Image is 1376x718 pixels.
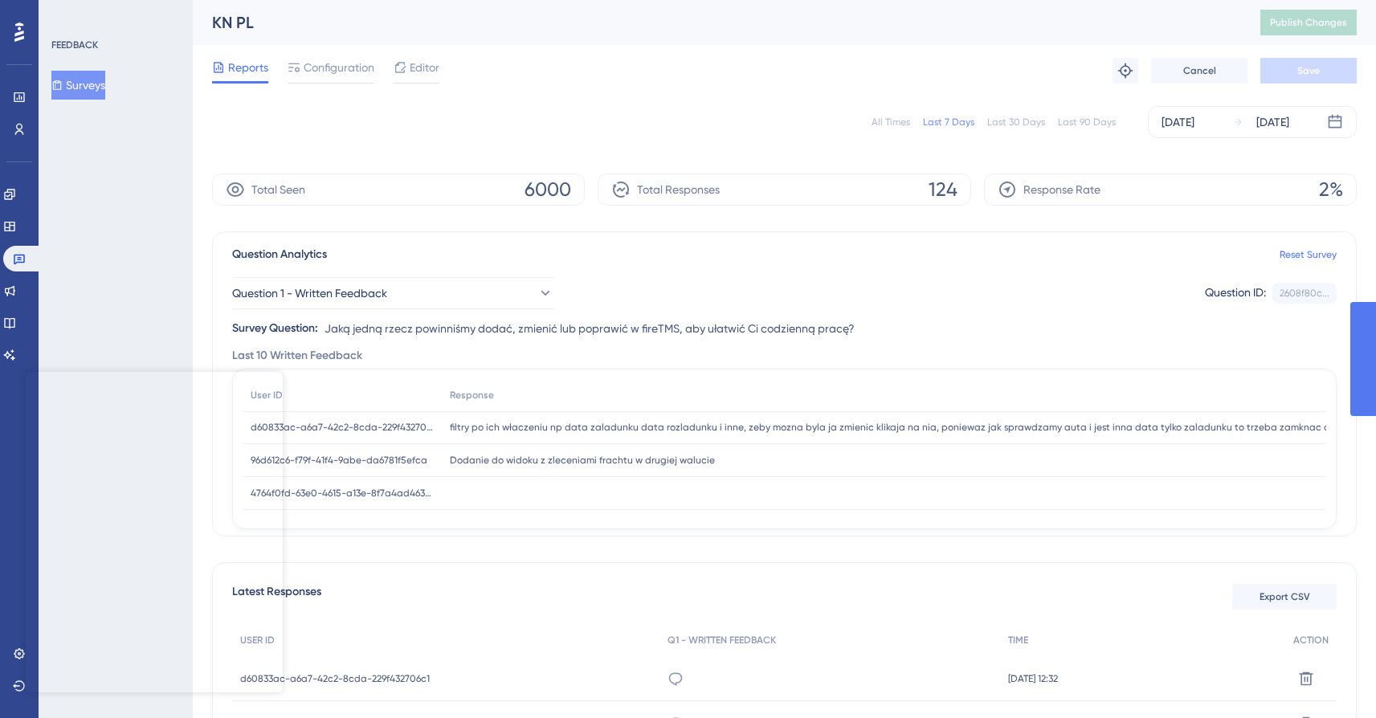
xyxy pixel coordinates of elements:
[251,180,305,199] span: Total Seen
[232,319,318,338] div: Survey Question:
[1058,116,1116,129] div: Last 90 Days
[1280,287,1329,300] div: 2608f80c...
[1205,283,1266,304] div: Question ID:
[450,454,715,467] span: Dodanie do widoku z zleceniami frachtu w drugiej walucie
[923,116,974,129] div: Last 7 Days
[228,58,268,77] span: Reports
[232,245,327,264] span: Question Analytics
[1151,58,1247,84] button: Cancel
[325,319,855,338] span: Jaką jedną rzecz powinniśmy dodać, zmienić lub poprawić w fireTMS, aby ułatwić Ci codzienną pracę?
[929,177,957,202] span: 124
[51,39,98,51] div: FEEDBACK
[1256,112,1289,132] div: [DATE]
[410,58,439,77] span: Editor
[304,58,374,77] span: Configuration
[1260,10,1357,35] button: Publish Changes
[1260,590,1310,603] span: Export CSV
[232,284,387,303] span: Question 1 - Written Feedback
[1023,180,1100,199] span: Response Rate
[1008,672,1058,685] span: [DATE] 12:32
[251,487,434,500] span: 4764f0fd-63e0-4615-a13e-8f7a4ad46338
[1008,634,1028,647] span: TIME
[450,389,494,402] span: Response
[232,277,553,309] button: Question 1 - Written Feedback
[1309,655,1357,703] iframe: UserGuiding AI Assistant Launcher
[1183,64,1216,77] span: Cancel
[51,71,105,100] button: Surveys
[1297,64,1320,77] span: Save
[637,180,720,199] span: Total Responses
[668,634,776,647] span: Q1 - WRITTEN FEEDBACK
[251,421,434,434] span: d60833ac-a6a7-42c2-8cda-229f432706c1
[1319,177,1343,202] span: 2%
[1280,248,1337,261] a: Reset Survey
[987,116,1045,129] div: Last 30 Days
[212,11,1220,34] div: KN PL
[1293,634,1329,647] span: ACTION
[525,177,571,202] span: 6000
[240,672,430,685] span: d60833ac-a6a7-42c2-8cda-229f432706c1
[232,346,362,365] span: Last 10 Written Feedback
[1260,58,1357,84] button: Save
[1232,584,1337,610] button: Export CSV
[1162,112,1194,132] div: [DATE]
[251,454,427,467] span: 96d612c6-f79f-41f4-9abe-da6781f5efca
[872,116,910,129] div: All Times
[1270,16,1347,29] span: Publish Changes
